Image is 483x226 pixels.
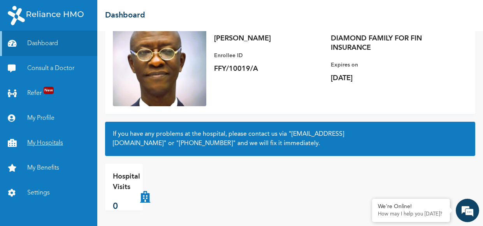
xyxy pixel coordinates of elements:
[331,60,440,70] p: Expires on
[214,51,323,60] p: Enrollee ID
[8,6,84,25] img: RelianceHMO's Logo
[113,130,467,148] h2: If you have any problems at the hospital, please contact us via or and we will fix it immediately.
[176,140,236,147] a: "[PHONE_NUMBER]"
[76,187,149,211] div: FAQs
[128,4,146,23] div: Minimize live chat window
[113,172,140,193] p: Hospital Visits
[214,64,323,74] p: FFY/10019/A
[105,10,145,21] h2: Dashboard
[40,44,131,54] div: Chat with us now
[214,34,323,43] p: [PERSON_NAME]
[45,72,107,150] span: We're online!
[378,211,444,217] p: How may I help you today?
[113,200,140,213] p: 0
[4,200,76,206] span: Conversation
[378,203,444,210] div: We're Online!
[331,74,440,83] p: [DATE]
[44,87,54,94] span: New
[331,34,440,53] p: DIAMOND FAMILY FOR FIN INSURANCE
[113,13,206,106] img: Enrollee
[14,39,32,58] img: d_794563401_company_1708531726252_794563401
[4,159,148,187] textarea: Type your message and hit 'Enter'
